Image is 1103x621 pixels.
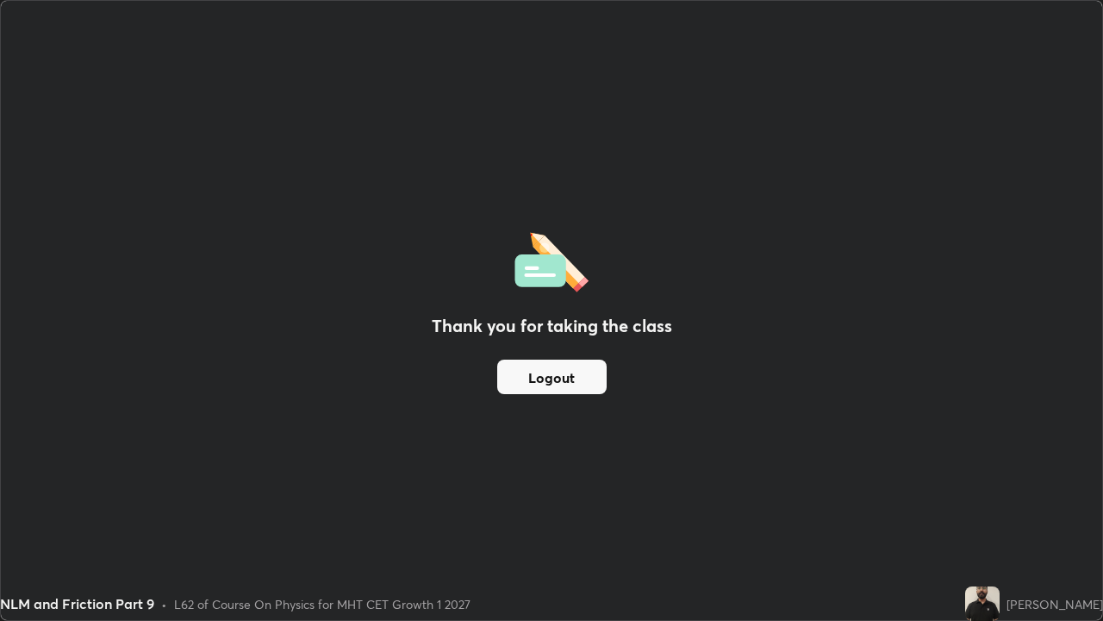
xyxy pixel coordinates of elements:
[161,595,167,613] div: •
[174,595,470,613] div: L62 of Course On Physics for MHT CET Growth 1 2027
[514,227,589,292] img: offlineFeedback.1438e8b3.svg
[432,313,672,339] h2: Thank you for taking the class
[1006,595,1103,613] div: [PERSON_NAME]
[497,360,607,394] button: Logout
[965,586,1000,621] img: c21a7924776a486d90e20529bf12d3cf.jpg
